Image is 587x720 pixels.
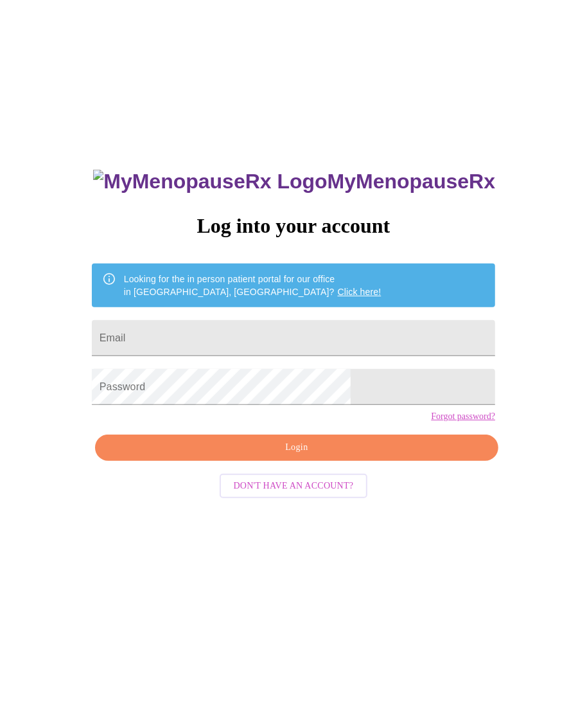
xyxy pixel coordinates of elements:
button: Login [95,435,498,461]
a: Click here! [338,287,381,297]
img: MyMenopauseRx Logo [93,170,327,194]
a: Don't have an account? [216,479,371,490]
h3: Log into your account [92,214,495,238]
span: Don't have an account? [234,478,354,494]
span: Login [110,440,484,456]
div: Looking for the in person patient portal for our office in [GEOGRAPHIC_DATA], [GEOGRAPHIC_DATA]? [124,267,381,303]
a: Forgot password? [431,411,495,422]
h3: MyMenopauseRx [93,170,495,194]
button: Don't have an account? [220,474,368,499]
